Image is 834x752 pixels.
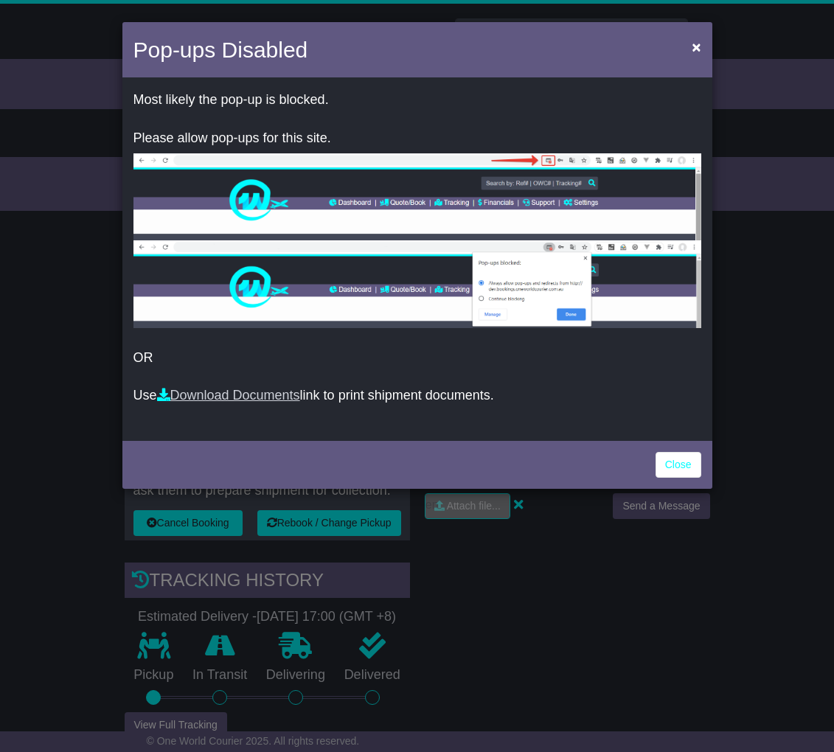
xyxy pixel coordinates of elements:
p: Please allow pop-ups for this site. [133,130,701,147]
img: allow-popup-2.png [133,240,701,328]
div: OR [122,81,712,437]
button: Close [684,32,708,62]
p: Most likely the pop-up is blocked. [133,92,701,108]
a: Close [656,452,701,478]
img: allow-popup-1.png [133,153,701,240]
p: Use link to print shipment documents. [133,388,701,404]
h4: Pop-ups Disabled [133,33,308,66]
span: × [692,38,701,55]
a: Download Documents [157,388,300,403]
